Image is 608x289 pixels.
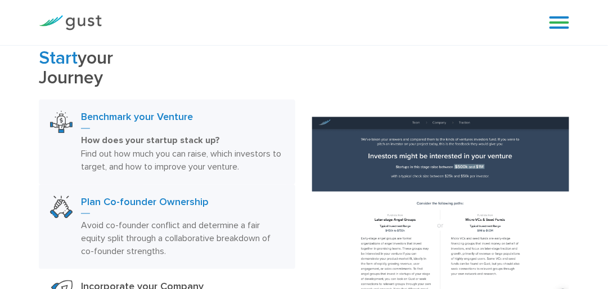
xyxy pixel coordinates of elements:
[39,185,295,269] a: Plan Co Founder OwnershipPlan Co-founder OwnershipAvoid co-founder conflict and determine a fair ...
[81,135,219,146] strong: How does your startup stack up?
[81,196,284,214] h3: Plan Co-founder Ownership
[81,149,281,172] span: Find out how much you can raise, which investors to target, and how to improve your venture.
[39,15,102,30] img: Gust Logo
[39,100,295,185] a: Benchmark Your VentureBenchmark your VentureHow does your startup stack up? Find out how much you...
[39,48,78,69] span: Start
[50,196,73,219] img: Plan Co Founder Ownership
[50,111,73,134] img: Benchmark Your Venture
[81,219,284,258] p: Avoid co-founder conflict and determine a fair equity split through a collaborative breakdown of ...
[39,49,295,88] h2: your Journey
[81,111,284,129] h3: Benchmark your Venture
